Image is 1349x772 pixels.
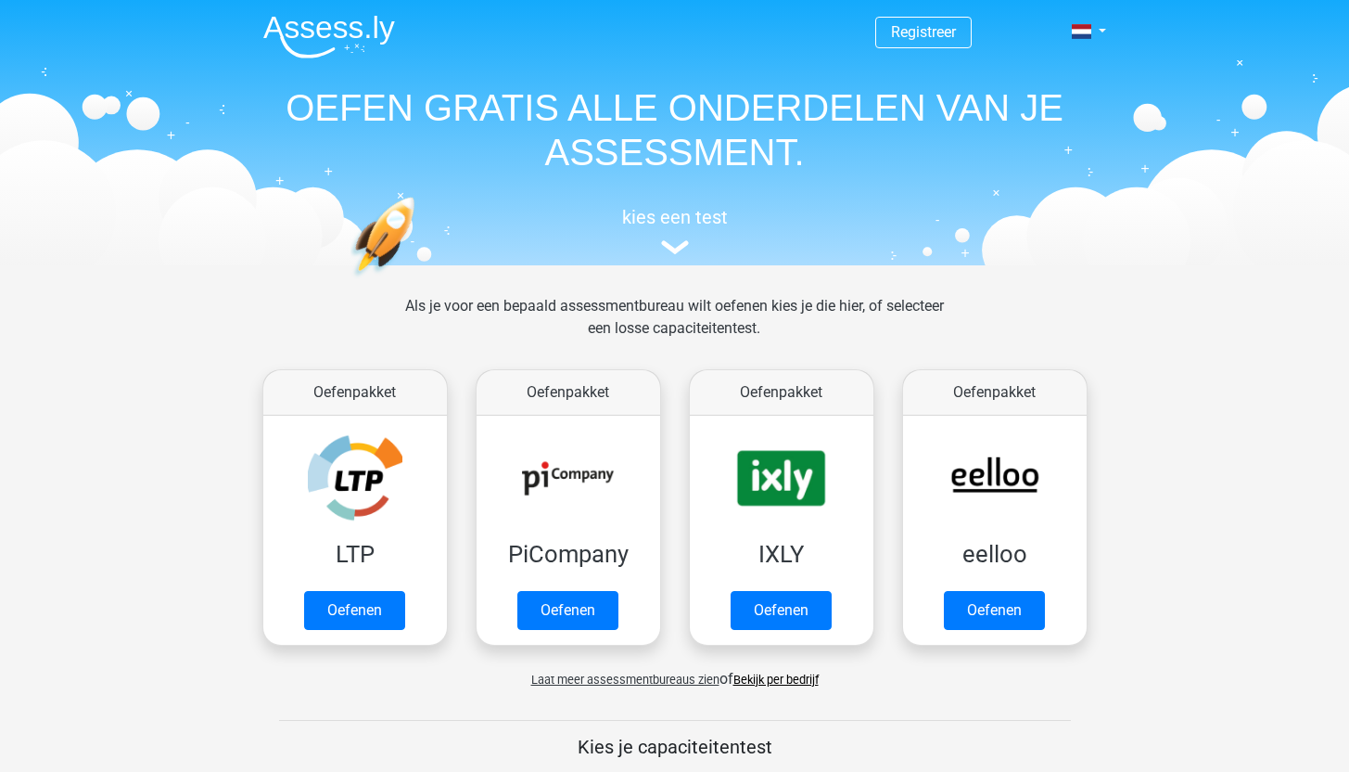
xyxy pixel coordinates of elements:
[891,23,956,41] a: Registreer
[263,15,395,58] img: Assessly
[248,85,1101,174] h1: OEFEN GRATIS ALLE ONDERDELEN VAN JE ASSESSMENT.
[531,673,719,687] span: Laat meer assessmentbureaus zien
[279,736,1071,758] h5: Kies je capaciteitentest
[944,591,1045,630] a: Oefenen
[517,591,618,630] a: Oefenen
[248,206,1101,255] a: kies een test
[350,197,487,365] img: oefenen
[733,673,819,687] a: Bekijk per bedrijf
[731,591,832,630] a: Oefenen
[304,591,405,630] a: Oefenen
[390,295,959,362] div: Als je voor een bepaald assessmentbureau wilt oefenen kies je die hier, of selecteer een losse ca...
[248,206,1101,228] h5: kies een test
[248,653,1101,690] div: of
[661,240,689,254] img: assessment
